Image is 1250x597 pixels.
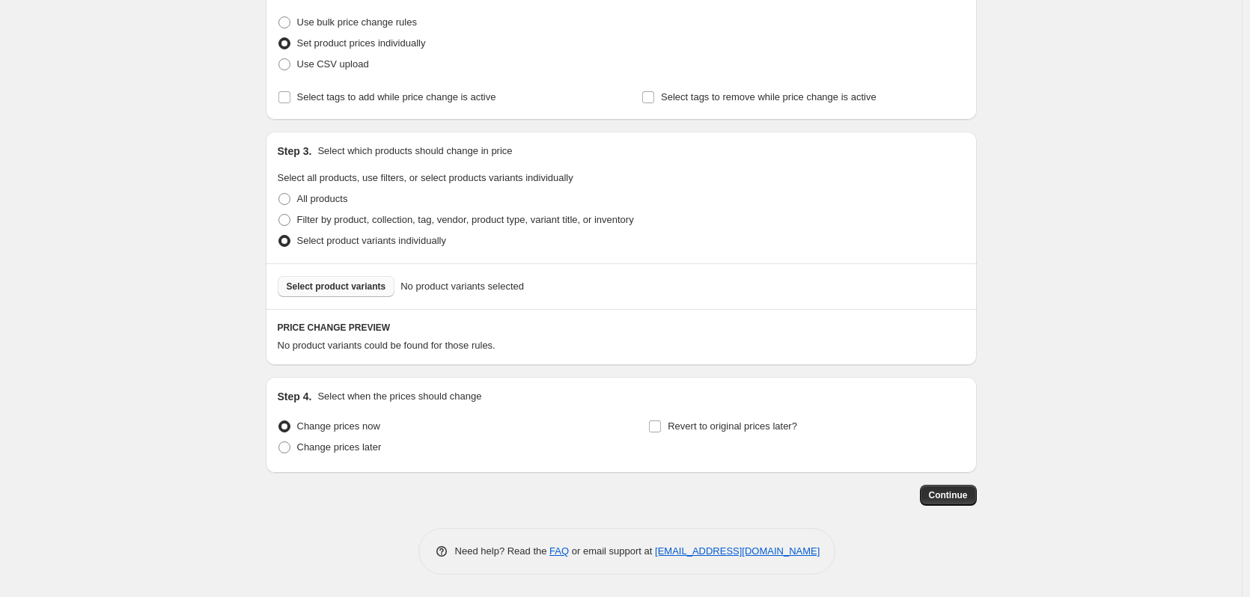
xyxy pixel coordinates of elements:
a: [EMAIL_ADDRESS][DOMAIN_NAME] [655,545,820,557]
h2: Step 4. [278,389,312,404]
span: Set product prices individually [297,37,426,49]
span: No product variants could be found for those rules. [278,340,496,351]
span: Need help? Read the [455,545,550,557]
span: Select product variants [287,281,386,293]
span: All products [297,193,348,204]
span: Select product variants individually [297,235,446,246]
span: Select tags to add while price change is active [297,91,496,102]
span: Filter by product, collection, tag, vendor, product type, variant title, or inventory [297,214,634,225]
span: Change prices now [297,420,380,432]
span: Use bulk price change rules [297,16,417,28]
span: Continue [929,489,968,501]
span: Revert to original prices later? [668,420,797,432]
h6: PRICE CHANGE PREVIEW [278,322,965,334]
button: Continue [920,485,977,506]
h2: Step 3. [278,144,312,159]
p: Select when the prices should change [317,389,481,404]
span: No product variants selected [400,279,524,294]
span: Select tags to remove while price change is active [661,91,876,102]
p: Select which products should change in price [317,144,512,159]
span: or email support at [569,545,655,557]
button: Select product variants [278,276,395,297]
a: FAQ [549,545,569,557]
span: Select all products, use filters, or select products variants individually [278,172,573,183]
span: Use CSV upload [297,58,369,70]
span: Change prices later [297,441,382,453]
